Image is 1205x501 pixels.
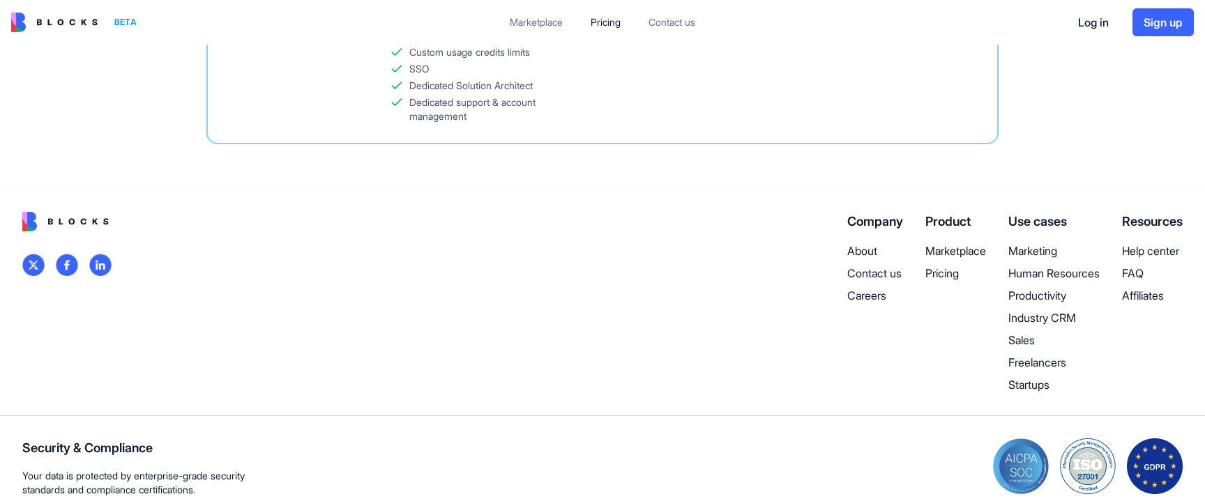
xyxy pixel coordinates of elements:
[1122,265,1183,282] a: FAQ
[649,15,695,29] div: Contact us
[1127,438,1183,494] img: gdpr
[11,13,142,32] a: BETA
[847,265,903,282] a: Contact us
[1008,265,1100,282] a: Human Resources
[925,214,971,229] span: Product
[109,13,142,32] div: BETA
[1008,376,1100,393] a: Startups
[1132,8,1194,36] button: Sign up
[591,15,621,29] div: Pricing
[579,10,632,35] a: Pricing
[925,242,986,259] a: Marketplace
[1122,214,1183,229] span: Resources
[510,15,563,29] div: Marketplace
[847,287,903,304] a: Careers
[22,254,45,276] img: logo
[637,10,706,35] a: Contact us
[993,438,1049,494] img: soc2
[22,212,109,231] img: logo
[1008,287,1100,304] a: Productivity
[1122,287,1183,304] a: Affiliates
[409,45,530,59] div: Custom usage credits limits
[847,242,903,259] a: About
[847,214,903,229] span: Company
[1122,242,1183,259] a: Help center
[499,10,574,35] a: Marketplace
[11,13,98,32] img: logo
[1008,242,1100,259] a: Marketing
[1008,214,1067,229] span: Use cases
[89,254,112,276] img: logo
[409,62,430,76] div: SSO
[409,79,533,93] div: Dedicated Solution Architect
[409,95,584,123] div: Dedicated support & account management
[925,265,986,282] a: Pricing
[1008,354,1100,371] a: Freelancers
[1060,438,1116,494] img: iso-27001
[1008,332,1100,348] a: Sales
[22,469,245,497] span: Your data is protected by enterprise-grade security standards and compliance certifications.
[1008,309,1100,326] a: Industry CRM
[22,438,245,458] span: Security & Compliance
[1066,8,1121,36] button: Log in
[56,254,78,276] img: logo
